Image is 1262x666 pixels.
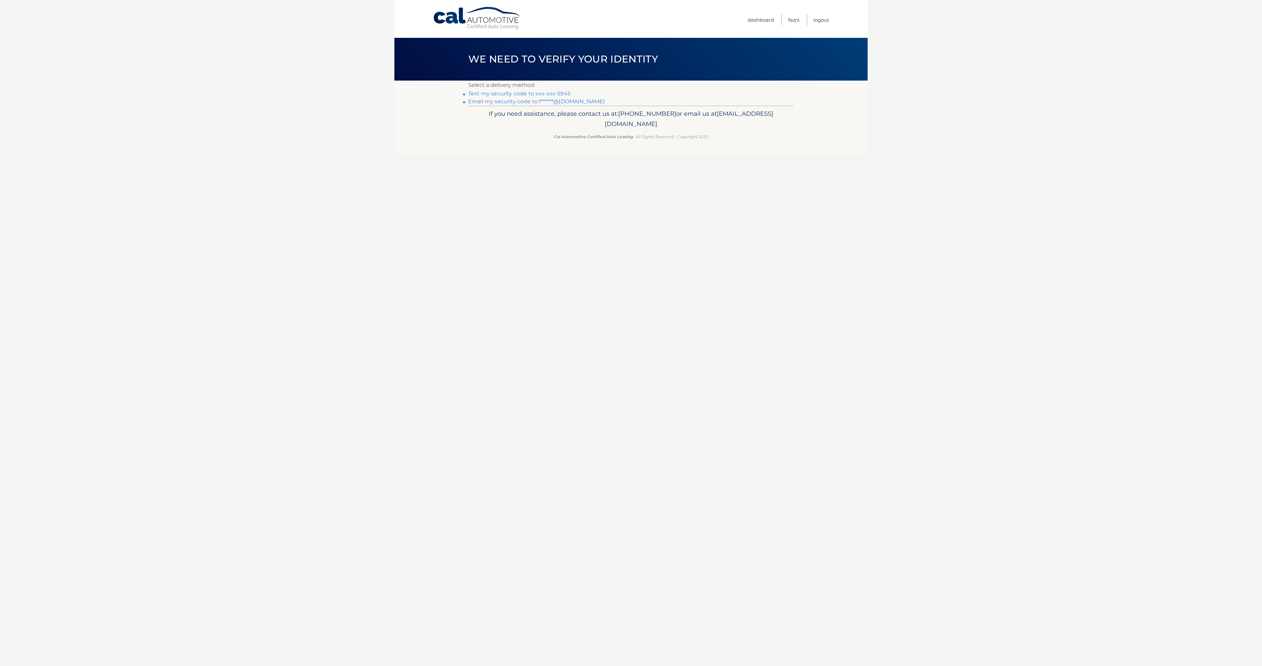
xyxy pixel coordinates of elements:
a: Dashboard [748,14,774,25]
span: We need to verify your identity [468,53,658,65]
p: If you need assistance, please contact us at: or email us at [473,109,789,130]
a: Cal Automotive [433,7,522,30]
p: Select a delivery method: [468,81,794,90]
a: FAQ's [788,14,799,25]
strong: Cal Automotive Certified Auto Leasing [554,134,633,139]
span: [PHONE_NUMBER] [618,110,676,117]
a: Email my security code to f******@[DOMAIN_NAME] [468,98,605,105]
p: - All Rights Reserved - Copyright 2025 [473,133,789,140]
a: Text my security code to xxx-xxx-5945 [468,90,571,97]
a: Logout [813,14,829,25]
